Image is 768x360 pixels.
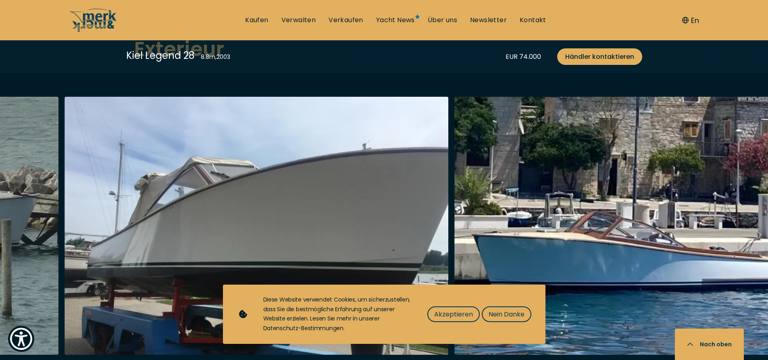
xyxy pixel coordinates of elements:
div: Kiel Legend 28 [126,48,195,62]
span: Nein Danke [489,309,524,319]
span: Akzeptieren [434,309,473,319]
button: Akzeptieren [427,306,480,322]
button: Show Accessibility Preferences [8,326,34,352]
a: Verwalten [281,16,316,25]
a: Händler kontaktieren [557,48,642,65]
img: Merk&Merk [65,97,449,355]
a: Kontakt [520,16,546,25]
div: 8.8 m , 2003 [201,53,230,61]
a: Kaufen [245,16,268,25]
button: En [682,15,699,26]
a: Verkaufen [329,16,363,25]
a: Newsletter [470,16,507,25]
button: Nach oben [675,329,744,360]
span: Händler kontaktieren [565,52,634,62]
a: Datenschutz-Bestimmungen [263,324,343,332]
div: EUR 74.000 [506,52,541,62]
a: Über uns [428,16,457,25]
a: Yacht News [376,16,415,25]
div: Diese Website verwendet Cookies, um sicherzustellen, dass Sie die bestmögliche Erfahrung auf unse... [263,295,411,333]
button: Nein Danke [482,306,531,322]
